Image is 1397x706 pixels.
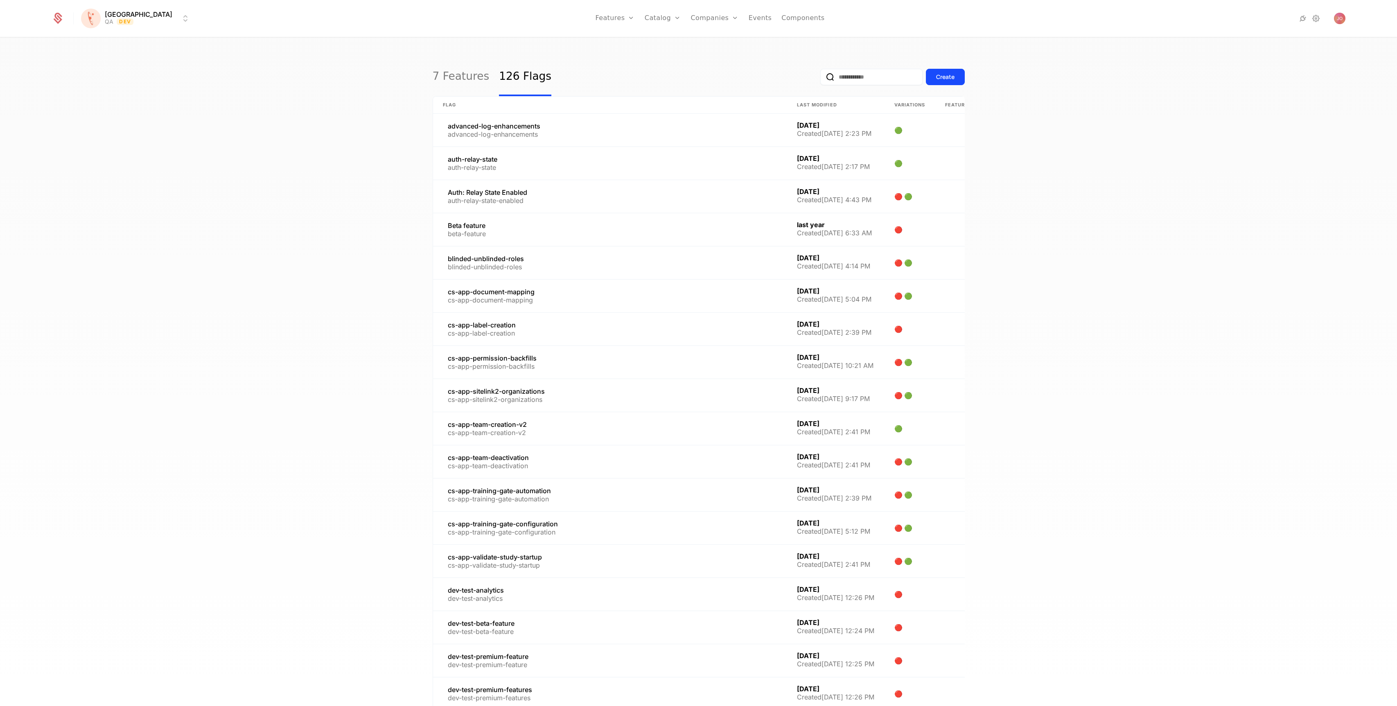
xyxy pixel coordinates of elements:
th: Last Modified [787,97,885,114]
button: Select environment [84,9,190,27]
div: QA [105,18,113,26]
a: Integrations [1298,14,1308,23]
th: Feature [935,97,1012,114]
th: Flag [433,97,787,114]
span: [GEOGRAPHIC_DATA] [105,11,172,18]
img: Jelena Obradovic [1334,13,1345,24]
button: Open user button [1334,13,1345,24]
a: 7 Features [433,58,490,96]
img: Florence [81,9,101,28]
button: Create [926,69,965,85]
a: Settings [1311,14,1321,23]
th: Variations [885,97,935,114]
span: Dev [117,18,133,25]
div: Create [936,73,955,81]
a: 126 Flags [499,58,551,96]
